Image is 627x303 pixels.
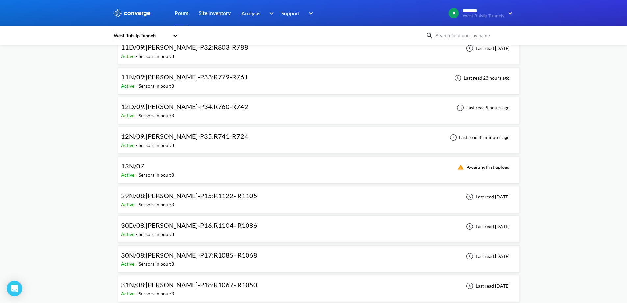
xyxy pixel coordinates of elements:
div: Sensors in pour: 3 [139,112,174,119]
span: - [136,172,139,178]
span: 12D/09:[PERSON_NAME]-P34:R760-R742 [121,103,248,110]
div: Awaiting first upload [454,163,511,171]
img: downArrow.svg [504,9,514,17]
img: downArrow.svg [265,9,275,17]
div: Last read [DATE] [462,193,511,201]
span: Active [121,231,136,237]
span: 30N/08:[PERSON_NAME]-P17:R1085- R1068 [121,251,257,259]
div: Sensors in pour: 3 [139,201,174,208]
img: downArrow.svg [304,9,315,17]
div: Last read 23 hours ago [451,74,511,82]
span: - [136,231,139,237]
span: Active [121,53,136,59]
div: Last read [DATE] [462,223,511,230]
span: Active [121,142,136,148]
span: Analysis [241,9,260,17]
div: Last read 45 minutes ago [446,134,511,141]
a: 30D/08:[PERSON_NAME]-P16:R1104- R1086Active-Sensors in pour:3Last read [DATE] [118,223,520,229]
div: Sensors in pour: 3 [139,171,174,179]
span: 29N/08:[PERSON_NAME]-P15:R1122- R1105 [121,192,257,199]
span: - [136,113,139,118]
span: 11N/09:[PERSON_NAME]-P33:R779-R761 [121,73,248,81]
div: Open Intercom Messenger [7,281,22,296]
a: 12D/09:[PERSON_NAME]-P34:R760-R742Active-Sensors in pour:3Last read 9 hours ago [118,105,520,110]
span: Active [121,202,136,207]
div: Sensors in pour: 3 [139,290,174,297]
a: 30N/08:[PERSON_NAME]-P17:R1085- R1068Active-Sensors in pour:3Last read [DATE] [118,253,520,258]
span: 12N/09:[PERSON_NAME]-P35:R741-R724 [121,132,248,140]
a: 11N/09:[PERSON_NAME]-P33:R779-R761Active-Sensors in pour:3Last read 23 hours ago [118,75,520,80]
div: Sensors in pour: 3 [139,231,174,238]
span: 31N/08:[PERSON_NAME]-P18:R1067- R1050 [121,281,257,288]
span: - [136,83,139,89]
div: Sensors in pour: 3 [139,260,174,268]
span: West Ruislip Tunnels [463,14,504,18]
span: - [136,142,139,148]
span: - [136,53,139,59]
a: 12N/09:[PERSON_NAME]-P35:R741-R724Active-Sensors in pour:3Last read 45 minutes ago [118,134,520,140]
span: Active [121,83,136,89]
img: logo_ewhite.svg [113,9,151,17]
span: Active [121,172,136,178]
span: Active [121,261,136,267]
span: 11D/09:[PERSON_NAME]-P32:R803-R788 [121,43,248,51]
div: Sensors in pour: 3 [139,53,174,60]
img: icon-search.svg [426,32,433,40]
span: Support [281,9,300,17]
a: 29N/08:[PERSON_NAME]-P15:R1122- R1105Active-Sensors in pour:3Last read [DATE] [118,194,520,199]
div: Last read [DATE] [462,252,511,260]
span: 30D/08:[PERSON_NAME]-P16:R1104- R1086 [121,221,257,229]
span: - [136,291,139,296]
span: Active [121,291,136,296]
input: Search for a pour by name [433,32,513,39]
span: 13N/07 [121,162,144,170]
div: Last read [DATE] [462,282,511,290]
div: Last read [DATE] [462,45,511,52]
span: - [136,261,139,267]
span: Active [121,113,136,118]
div: West Ruislip Tunnels [113,32,170,39]
a: 31N/08:[PERSON_NAME]-P18:R1067- R1050Active-Sensors in pour:3Last read [DATE] [118,283,520,288]
span: - [136,202,139,207]
div: Last read 9 hours ago [453,104,511,112]
a: 11D/09:[PERSON_NAME]-P32:R803-R788Active-Sensors in pour:3Last read [DATE] [118,45,520,51]
div: Sensors in pour: 3 [139,142,174,149]
a: 13N/07Active-Sensors in pour:3Awaiting first upload [118,164,520,169]
div: Sensors in pour: 3 [139,82,174,90]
